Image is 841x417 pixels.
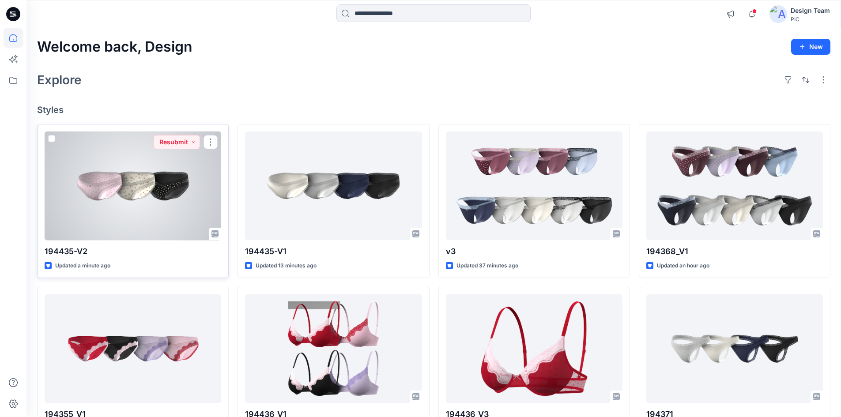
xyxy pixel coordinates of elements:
p: Updated 37 minutes ago [456,261,518,270]
p: 194368_V1 [646,245,823,258]
a: 194436_V3 [446,294,622,403]
p: 194435-V1 [245,245,422,258]
a: 194435-V1 [245,131,422,240]
a: v3 [446,131,622,240]
div: PIC [791,16,830,23]
img: avatar [769,5,787,23]
p: Updated an hour ago [657,261,709,270]
a: 194355_V1 [45,294,221,403]
a: 194371 [646,294,823,403]
a: 194435-V2 [45,131,221,240]
h4: Styles [37,105,830,115]
a: 194436_V1 [245,294,422,403]
p: Updated 13 minutes ago [256,261,317,270]
p: v3 [446,245,622,258]
div: Design Team [791,5,830,16]
button: New [791,39,830,55]
h2: Explore [37,73,82,87]
h2: Welcome back, Design [37,39,192,55]
a: 194368_V1 [646,131,823,240]
p: Updated a minute ago [55,261,110,270]
p: 194435-V2 [45,245,221,258]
